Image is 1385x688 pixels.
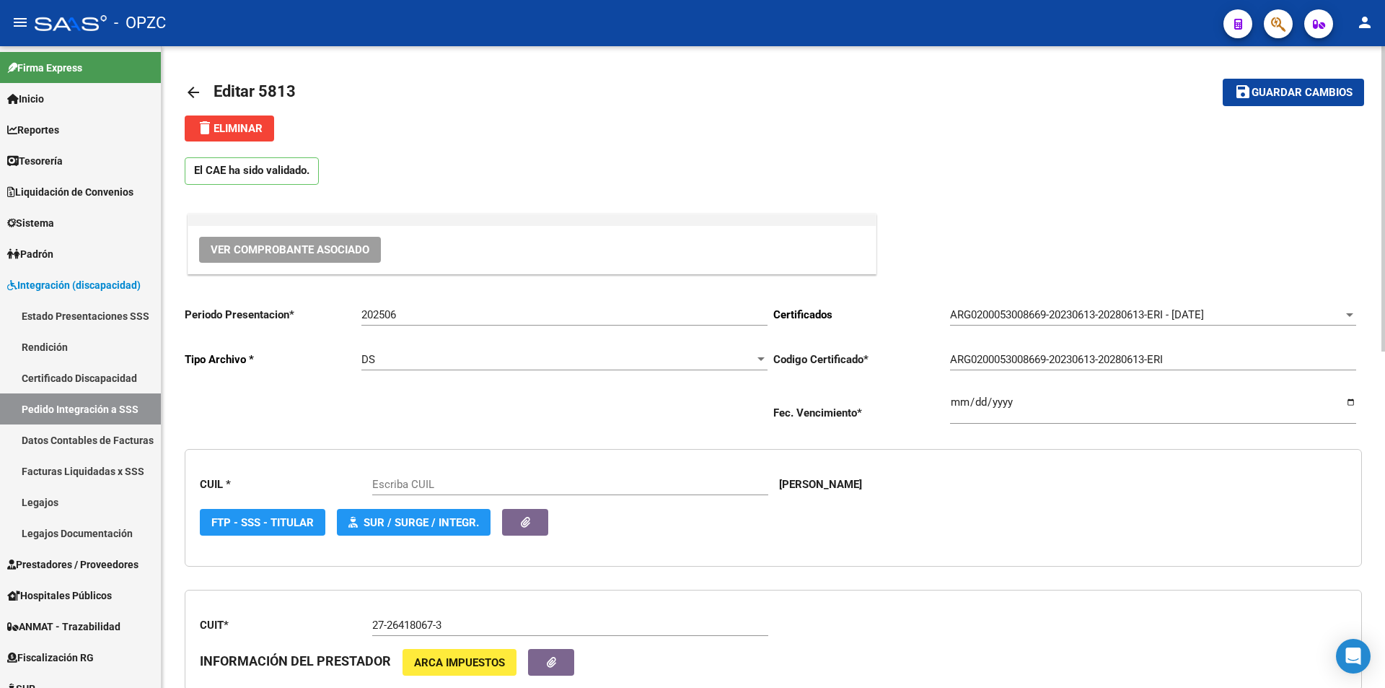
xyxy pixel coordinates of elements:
[7,588,112,604] span: Hospitales Públicos
[185,84,202,101] mat-icon: arrow_back
[773,307,950,323] p: Certificados
[7,215,54,231] span: Sistema
[185,307,361,323] p: Periodo Presentacion
[414,656,505,669] span: ARCA Impuestos
[211,516,314,529] span: FTP - SSS - Titular
[773,405,950,421] p: Fec. Vencimiento
[200,651,391,671] h3: INFORMACIÓN DEL PRESTADOR
[7,557,138,572] span: Prestadores / Proveedores
[950,308,1204,321] span: ARG0200053008669-20230613-20280613-ERI - [DATE]
[337,509,491,536] button: SUR / SURGE / INTEGR.
[779,476,862,492] p: [PERSON_NAME]
[211,243,369,256] span: Ver Comprobante Asociado
[185,157,319,185] p: El CAE ha sido validado.
[12,14,29,31] mat-icon: menu
[185,116,274,141] button: Eliminar
[199,237,381,263] button: Ver Comprobante Asociado
[214,82,296,100] span: Editar 5813
[7,122,59,138] span: Reportes
[1252,87,1353,100] span: Guardar cambios
[196,119,214,136] mat-icon: delete
[185,352,361,367] p: Tipo Archivo *
[200,509,325,536] button: FTP - SSS - Titular
[403,649,516,676] button: ARCA Impuestos
[200,617,372,633] p: CUIT
[200,476,372,492] p: CUIL *
[773,352,950,367] p: Codigo Certificado
[7,277,141,293] span: Integración (discapacidad)
[7,184,133,200] span: Liquidación de Convenios
[7,91,44,107] span: Inicio
[1336,639,1371,674] div: Open Intercom Messenger
[114,7,166,39] span: - OPZC
[1234,83,1252,100] mat-icon: save
[1356,14,1373,31] mat-icon: person
[7,246,53,262] span: Padrón
[1223,79,1364,105] button: Guardar cambios
[196,122,263,135] span: Eliminar
[7,153,63,169] span: Tesorería
[364,516,479,529] span: SUR / SURGE / INTEGR.
[361,353,375,366] span: DS
[7,619,120,635] span: ANMAT - Trazabilidad
[7,650,94,666] span: Fiscalización RG
[7,60,82,76] span: Firma Express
